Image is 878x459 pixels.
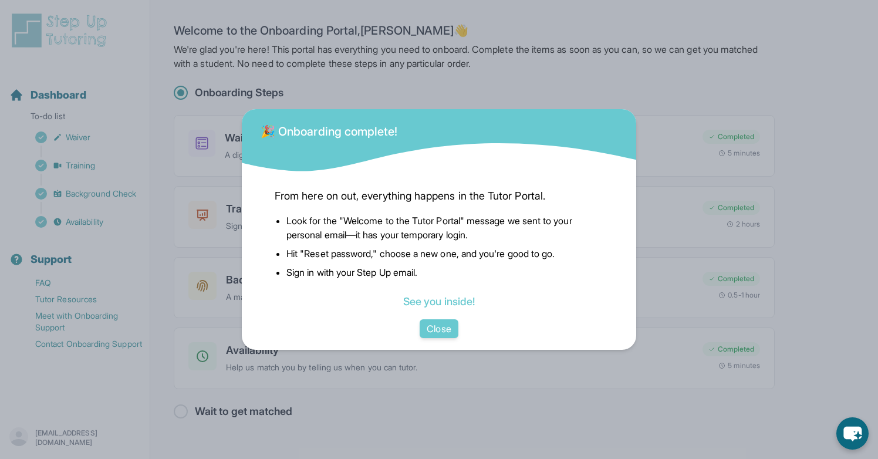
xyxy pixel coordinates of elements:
li: Look for the "Welcome to the Tutor Portal" message we sent to your personal email—it has your tem... [286,214,603,242]
button: chat-button [836,417,869,450]
a: See you inside! [403,295,475,308]
span: From here on out, everything happens in the Tutor Portal. [275,188,603,204]
li: Sign in with your Step Up email. [286,265,603,279]
button: Close [420,319,458,338]
div: 🎉 Onboarding complete! [261,116,398,140]
li: Hit "Reset password," choose a new one, and you're good to go. [286,247,603,261]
